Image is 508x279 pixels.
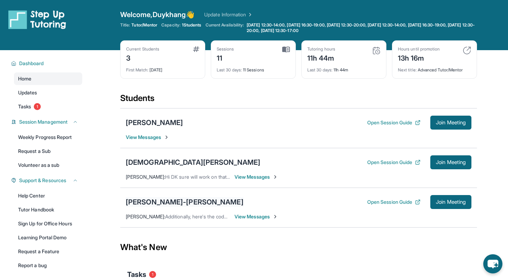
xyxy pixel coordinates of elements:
span: Home [18,75,31,82]
span: Support & Resources [19,177,66,184]
span: Additionally, here's the code: EFMW8S [165,214,250,219]
a: Help Center [14,189,82,202]
div: 11h 44m [307,63,380,73]
a: [DATE] 12:30-14:00, [DATE] 16:30-19:00, [DATE] 12:30-20:00, [DATE] 12:30-14:00, [DATE] 16:30-19:0... [245,22,477,33]
img: card [193,46,199,52]
span: 1 Students [182,22,201,28]
span: Join Meeting [436,121,466,125]
div: 11h 44m [307,52,335,63]
span: View Messages [126,134,169,141]
div: Sessions [217,46,234,52]
img: Chevron-Right [164,134,169,140]
span: Next title : [398,67,417,72]
span: Current Availability: [206,22,244,33]
a: Update Information [204,11,253,18]
span: Capacity: [161,22,180,28]
button: Open Session Guide [367,199,421,206]
img: Chevron Right [246,11,253,18]
button: Session Management [16,118,78,125]
button: Join Meeting [430,195,471,209]
button: Join Meeting [430,155,471,169]
button: Dashboard [16,60,78,67]
span: Title: [120,22,130,28]
span: [PERSON_NAME] : [126,174,165,180]
span: Last 30 days : [217,67,242,72]
button: chat-button [483,254,502,273]
div: [PERSON_NAME]-[PERSON_NAME] [126,197,244,207]
div: [PERSON_NAME] [126,118,183,127]
span: Join Meeting [436,200,466,204]
a: Learning Portal Demo [14,231,82,244]
span: 1 [34,103,41,110]
a: Request a Feature [14,245,82,258]
span: Welcome, Duykhang 👋 [120,10,194,20]
a: Home [14,72,82,85]
button: Join Meeting [430,116,471,130]
span: [DATE] 12:30-14:00, [DATE] 16:30-19:00, [DATE] 12:30-20:00, [DATE] 12:30-14:00, [DATE] 16:30-19:0... [247,22,476,33]
span: [PERSON_NAME] : [126,214,165,219]
button: Open Session Guide [367,159,421,166]
span: Last 30 days : [307,67,332,72]
img: Chevron-Right [272,214,278,219]
div: Tutoring hours [307,46,335,52]
span: Join Meeting [436,160,466,164]
div: Current Students [126,46,159,52]
div: What's New [120,232,477,263]
button: Open Session Guide [367,119,421,126]
div: [DEMOGRAPHIC_DATA][PERSON_NAME] [126,157,260,167]
div: Advanced Tutor/Mentor [398,63,471,73]
div: 11 [217,52,234,63]
span: Dashboard [19,60,44,67]
span: Tasks [18,103,31,110]
img: logo [8,10,66,29]
span: First Match : [126,67,148,72]
a: Weekly Progress Report [14,131,82,144]
div: 11 Sessions [217,63,290,73]
span: Hi DK sure will work on that , thank you for letting me know [165,174,296,180]
a: Volunteer as a sub [14,159,82,171]
div: 13h 16m [398,52,440,63]
img: Chevron-Right [272,174,278,180]
span: Tutor/Mentor [131,22,157,28]
span: View Messages [234,213,278,220]
img: card [372,46,380,55]
a: Report a bug [14,259,82,272]
a: Tasks1 [14,100,82,113]
a: Updates [14,86,82,99]
img: card [463,46,471,55]
span: View Messages [234,173,278,180]
span: 1 [149,271,156,278]
div: 3 [126,52,159,63]
span: Updates [18,89,37,96]
div: Students [120,93,477,108]
span: Session Management [19,118,68,125]
div: [DATE] [126,63,199,73]
button: Support & Resources [16,177,78,184]
a: Request a Sub [14,145,82,157]
a: Tutor Handbook [14,203,82,216]
img: card [282,46,290,53]
a: Sign Up for Office Hours [14,217,82,230]
div: Hours until promotion [398,46,440,52]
